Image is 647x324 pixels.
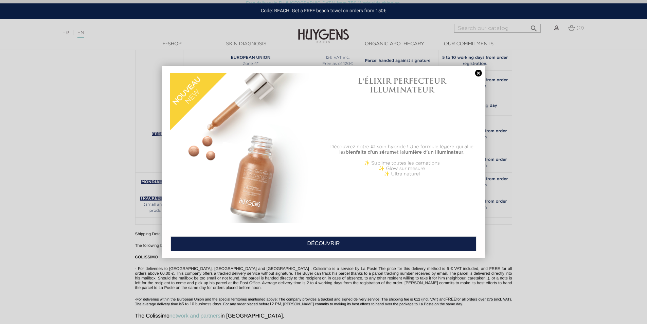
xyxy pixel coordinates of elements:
[327,171,477,177] p: ✨ Ultra naturel
[327,76,477,95] h1: L'ÉLIXIR PERFECTEUR ILLUMINATEUR
[327,166,477,171] p: ✨ Glow sur mesure
[345,150,394,155] b: bienfaits d'un sérum
[404,150,464,155] b: lumière d'un illuminateur
[327,160,477,166] p: ✨ Sublime toutes les carnations
[327,144,477,155] p: Découvrez notre #1 soin hybride ! Une formule légère qui allie les et la .
[170,236,477,251] a: DÉCOUVRIR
